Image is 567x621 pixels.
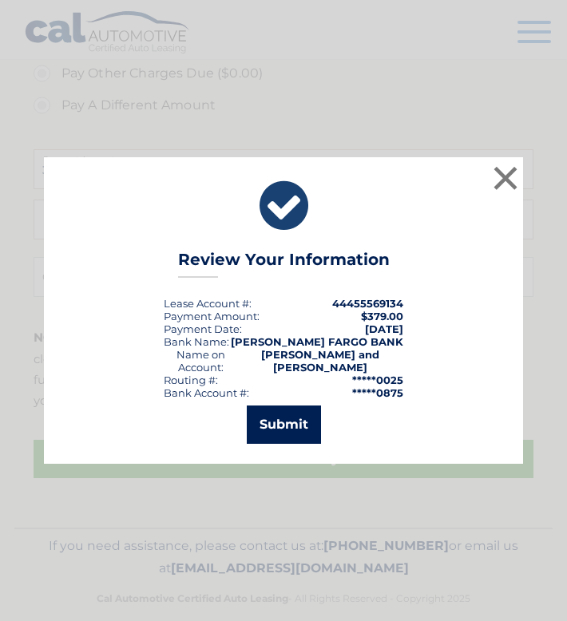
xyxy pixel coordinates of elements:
strong: [PERSON_NAME] and [PERSON_NAME] [261,348,379,374]
button: Submit [247,405,321,444]
span: $379.00 [361,310,403,322]
div: Bank Account #: [164,386,249,399]
h3: Review Your Information [178,250,390,278]
div: Routing #: [164,374,218,386]
div: Bank Name: [164,335,229,348]
div: Lease Account #: [164,297,252,310]
div: : [164,322,242,335]
strong: 44455569134 [332,297,403,310]
span: Payment Date [164,322,240,335]
button: × [490,162,521,194]
span: [DATE] [365,322,403,335]
div: Payment Amount: [164,310,260,322]
strong: [PERSON_NAME] FARGO BANK [231,335,403,348]
div: Name on Account: [164,348,238,374]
